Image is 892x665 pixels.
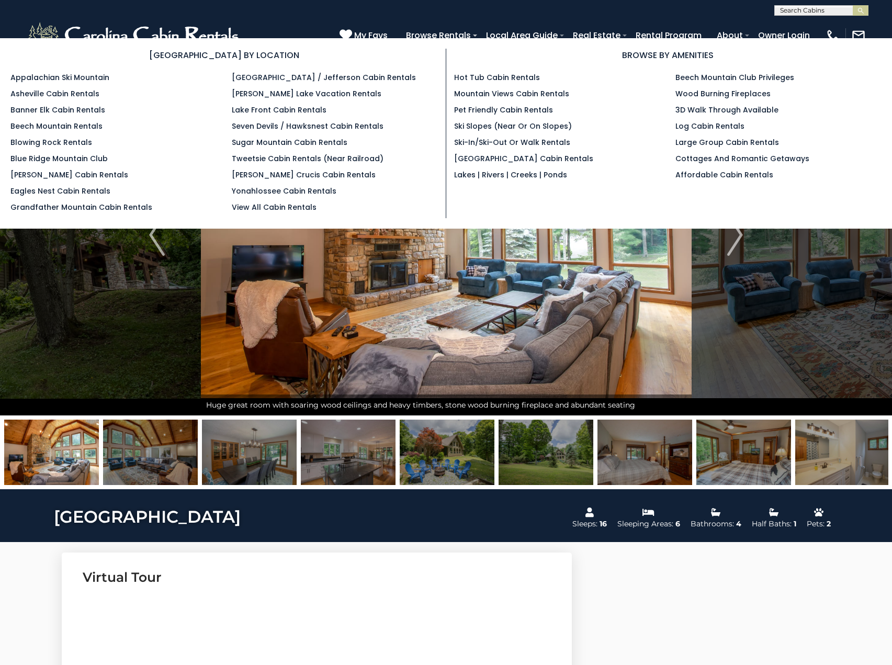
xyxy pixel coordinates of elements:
span: My Favs [354,29,388,42]
img: White-1-2.png [26,20,243,51]
a: Blowing Rock Rentals [10,137,92,148]
a: Owner Login [753,26,815,44]
a: [PERSON_NAME] Crucis Cabin Rentals [232,170,376,180]
h3: [GEOGRAPHIC_DATA] BY LOCATION [10,49,438,62]
a: Rental Program [630,26,707,44]
a: Grandfather Mountain Cabin Rentals [10,202,152,212]
a: Lakes | Rivers | Creeks | Ponds [454,170,567,180]
a: Local Area Guide [481,26,563,44]
a: Cottages and Romantic Getaways [675,153,809,164]
img: 163272739 [795,420,890,485]
a: Log Cabin Rentals [675,121,744,131]
a: About [712,26,748,44]
button: Next [691,54,779,415]
a: [GEOGRAPHIC_DATA] / Jefferson Cabin Rentals [232,72,416,83]
img: arrow [149,214,165,256]
a: Ski-in/Ski-Out or Walk Rentals [454,137,570,148]
a: Browse Rentals [401,26,476,44]
img: mail-regular-white.png [851,28,866,43]
a: Beech Mountain Rentals [10,121,103,131]
img: 163272744 [103,420,198,485]
a: [PERSON_NAME] Cabin Rentals [10,170,128,180]
a: Yonahlossee Cabin Rentals [232,186,336,196]
a: Affordable Cabin Rentals [675,170,773,180]
a: Banner Elk Cabin Rentals [10,105,105,115]
a: 3D Walk Through Available [675,105,778,115]
img: arrow [727,214,743,256]
a: Wood Burning Fireplaces [675,88,771,99]
a: Hot Tub Cabin Rentals [454,72,540,83]
a: Large Group Cabin Rentals [675,137,779,148]
img: 163272745 [202,420,297,485]
a: My Favs [340,29,390,42]
a: Real Estate [568,26,626,44]
a: Ski Slopes (Near or On Slopes) [454,121,572,131]
a: [PERSON_NAME] Lake Vacation Rentals [232,88,381,99]
a: [GEOGRAPHIC_DATA] Cabin Rentals [454,153,593,164]
button: Previous [113,54,201,415]
a: Seven Devils / Hawksnest Cabin Rentals [232,121,383,131]
img: 163272748 [499,420,593,485]
a: Eagles Nest Cabin Rentals [10,186,110,196]
h3: Virtual Tour [83,568,551,587]
h3: BROWSE BY AMENITIES [454,49,882,62]
a: Asheville Cabin Rentals [10,88,99,99]
a: Beech Mountain Club Privileges [675,72,794,83]
img: 163272743 [4,420,99,485]
a: Appalachian Ski Mountain [10,72,109,83]
a: Mountain Views Cabin Rentals [454,88,569,99]
a: Sugar Mountain Cabin Rentals [232,137,347,148]
img: 163272750 [597,420,692,485]
img: 163272747 [400,420,494,485]
a: Lake Front Cabin Rentals [232,105,326,115]
a: Tweetsie Cabin Rentals (Near Railroad) [232,153,383,164]
img: 163272790 [696,420,791,485]
img: 163272746 [301,420,396,485]
a: Pet Friendly Cabin Rentals [454,105,553,115]
a: View All Cabin Rentals [232,202,317,212]
img: phone-regular-white.png [826,28,840,43]
a: Blue Ridge Mountain Club [10,153,108,164]
div: Huge great room with soaring wood ceilings and heavy timbers, stone wood burning fireplace and ab... [201,395,692,415]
